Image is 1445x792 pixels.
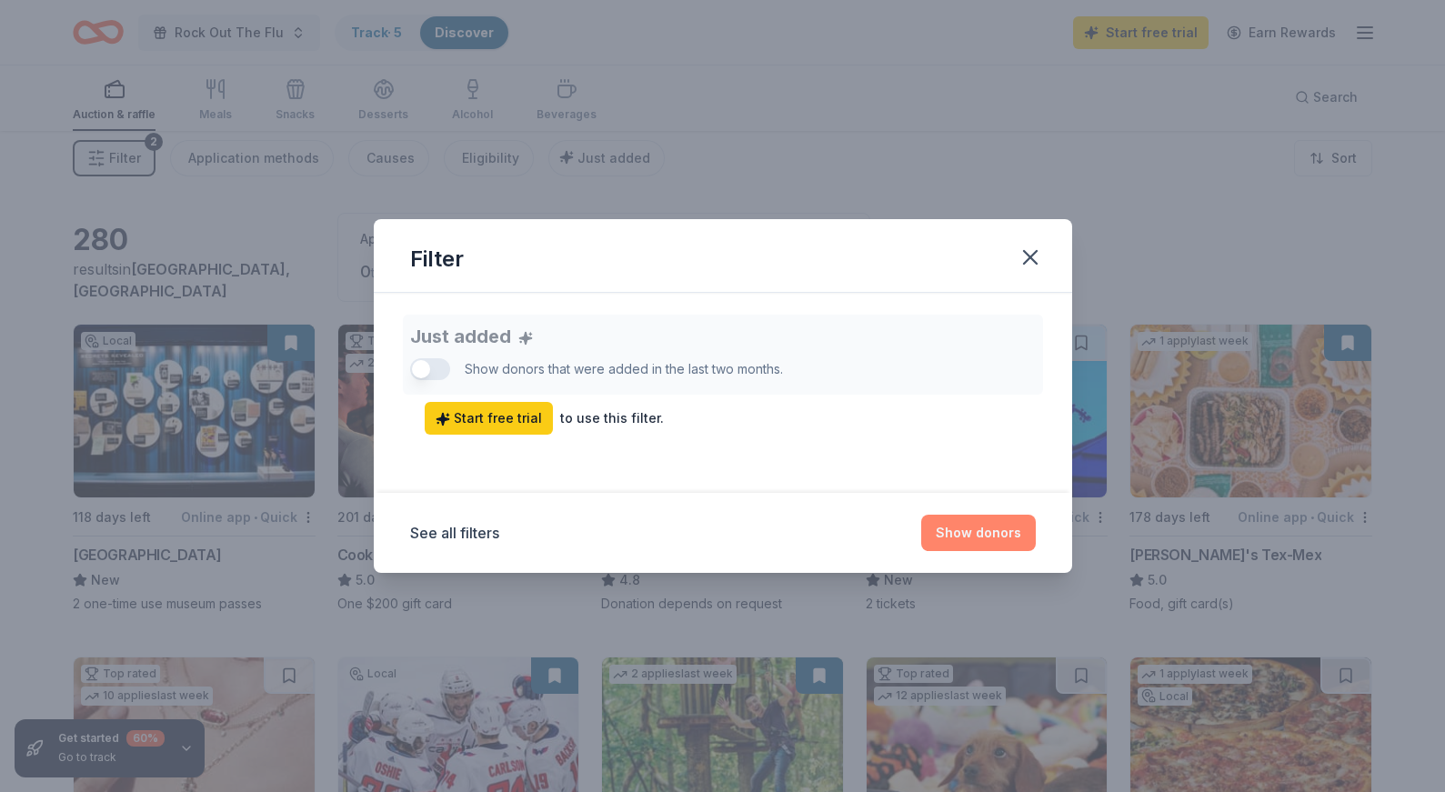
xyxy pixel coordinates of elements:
a: Start free trial [425,402,553,435]
div: to use this filter. [560,407,664,429]
button: Show donors [921,515,1036,551]
span: Start free trial [436,407,542,429]
button: See all filters [410,522,499,544]
div: Filter [410,245,464,274]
